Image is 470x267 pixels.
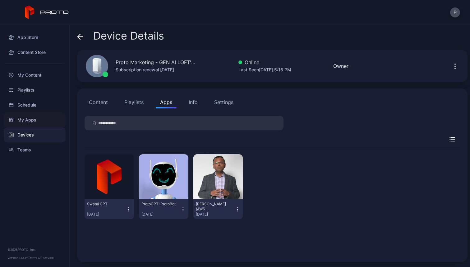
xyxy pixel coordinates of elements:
[4,112,66,127] a: My Apps
[214,98,233,106] div: Settings
[7,256,28,260] span: Version 1.13.1 •
[116,66,196,74] div: Subscription renewal [DATE]
[184,96,202,108] button: Info
[156,96,177,108] button: Apps
[210,96,238,108] button: Settings
[189,98,198,106] div: Info
[196,202,230,212] div: Swami Huddle - (AWS Brent)
[238,66,291,74] div: Last Seen [DATE] 5:15 PM
[4,68,66,83] a: My Content
[28,256,54,260] a: Terms Of Service
[7,247,62,252] div: © 2025 PROTO, Inc.
[4,98,66,112] a: Schedule
[116,59,196,66] div: Proto Marketing - GEN AI LOFT's Proto M2
[85,96,112,108] button: Content
[4,142,66,157] a: Teams
[4,83,66,98] a: Playlists
[120,96,148,108] button: Playlists
[238,59,291,66] div: Online
[93,30,164,42] span: Device Details
[141,202,186,217] button: ProtoGPT: ProtoBot[DATE]
[450,7,460,17] button: P
[87,202,121,207] div: Swami GPT
[87,212,126,217] div: [DATE]
[4,45,66,60] a: Content Store
[333,62,348,70] div: Owner
[87,202,131,217] button: Swami GPT[DATE]
[4,127,66,142] a: Devices
[196,202,240,217] button: [PERSON_NAME] - (AWS [PERSON_NAME])[DATE]
[4,30,66,45] a: App Store
[141,202,176,207] div: ProtoGPT: ProtoBot
[196,212,235,217] div: [DATE]
[141,212,180,217] div: [DATE]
